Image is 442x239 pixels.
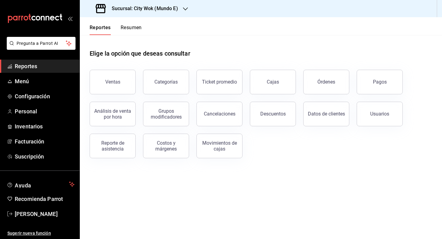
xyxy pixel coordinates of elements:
[317,79,335,85] div: Órdenes
[196,134,242,158] button: Movimientos de cajas
[15,122,75,131] span: Inventarios
[15,62,75,70] span: Reportes
[357,70,403,94] button: Pagos
[147,108,185,120] div: Grupos modificadores
[196,102,242,126] button: Cancelaciones
[250,102,296,126] button: Descuentos
[143,134,189,158] button: Costos y márgenes
[147,140,185,152] div: Costos y márgenes
[373,79,387,85] div: Pagos
[4,45,76,51] a: Pregunta a Parrot AI
[90,102,136,126] button: Análisis de venta por hora
[17,40,66,47] span: Pregunta a Parrot AI
[90,25,142,35] div: navigation tabs
[90,25,111,35] button: Reportes
[68,16,72,21] button: open_drawer_menu
[7,230,75,237] span: Sugerir nueva función
[94,140,132,152] div: Reporte de asistencia
[250,70,296,94] button: Cajas
[154,79,178,85] div: Categorías
[15,92,75,100] span: Configuración
[15,152,75,161] span: Suscripción
[90,134,136,158] button: Reporte de asistencia
[267,79,279,85] div: Cajas
[303,102,349,126] button: Datos de clientes
[15,107,75,116] span: Personal
[15,137,75,146] span: Facturación
[260,111,286,117] div: Descuentos
[105,79,120,85] div: Ventas
[121,25,142,35] button: Resumen
[200,140,238,152] div: Movimientos de cajas
[90,49,190,58] h1: Elige la opción que deseas consultar
[15,195,75,203] span: Recomienda Parrot
[90,70,136,94] button: Ventas
[94,108,132,120] div: Análisis de venta por hora
[308,111,345,117] div: Datos de clientes
[107,5,178,12] h3: Sucursal: City Wok (Mundo E)
[196,70,242,94] button: Ticket promedio
[370,111,389,117] div: Usuarios
[143,70,189,94] button: Categorías
[15,77,75,85] span: Menú
[143,102,189,126] button: Grupos modificadores
[357,102,403,126] button: Usuarios
[15,210,75,218] span: [PERSON_NAME]
[15,181,67,188] span: Ayuda
[303,70,349,94] button: Órdenes
[204,111,235,117] div: Cancelaciones
[202,79,237,85] div: Ticket promedio
[7,37,76,50] button: Pregunta a Parrot AI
